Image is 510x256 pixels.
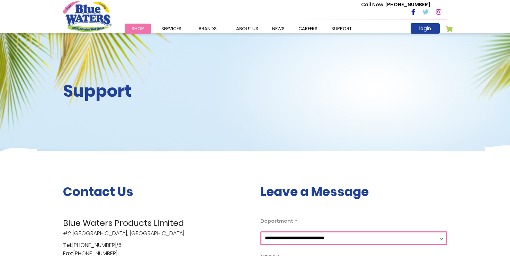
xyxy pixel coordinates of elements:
span: Brands [199,25,217,32]
h3: Leave a Message [260,184,447,199]
a: Shop [125,24,151,34]
a: login [411,23,440,34]
span: Department [260,217,293,224]
h3: Contact Us [63,184,250,199]
a: Brands [192,24,224,34]
a: about us [229,24,265,34]
span: Shop [132,25,144,32]
span: Tel: [63,241,72,249]
span: Blue Waters Products Limited [63,217,250,229]
span: Services [161,25,181,32]
h2: Support [63,81,250,101]
a: Services [154,24,188,34]
span: Call Now : [361,1,385,8]
a: support [324,24,359,34]
a: News [265,24,292,34]
a: store logo [63,1,111,32]
p: #2 [GEOGRAPHIC_DATA], [GEOGRAPHIC_DATA] [63,217,250,238]
p: [PHONE_NUMBER] [361,1,430,8]
a: careers [292,24,324,34]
